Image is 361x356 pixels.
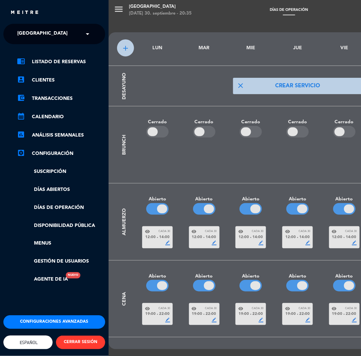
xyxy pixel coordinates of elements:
button: Configuraciones avanzadas [3,315,105,329]
button: CERRAR SESIÓN [56,336,105,349]
i: assessment [17,130,25,139]
span: [GEOGRAPHIC_DATA] [17,27,68,41]
a: Suscripción [17,168,105,176]
a: calendar_monthCalendario [17,113,105,121]
a: Gestión de usuarios [17,257,105,265]
i: calendar_month [17,112,25,120]
a: assessmentANÁLISIS SEMANALES [17,131,105,139]
i: account_balance_wallet [17,94,25,102]
a: Disponibilidad pública [17,222,105,230]
a: account_balance_walletTransacciones [17,94,105,103]
a: account_boxClientes [17,76,105,84]
div: Nuevo [66,272,80,279]
a: chrome_reader_modeListado de Reservas [17,58,105,66]
a: Menus [17,239,105,247]
a: Días de Operación [17,204,105,212]
i: chrome_reader_mode [17,57,25,65]
i: account_box [17,75,25,84]
i: settings_applications [17,149,25,157]
span: Español [18,340,38,345]
img: MEITRE [10,10,39,15]
a: Agente de IANuevo [17,275,68,283]
a: Configuración [17,149,105,158]
a: Días abiertos [17,186,105,194]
